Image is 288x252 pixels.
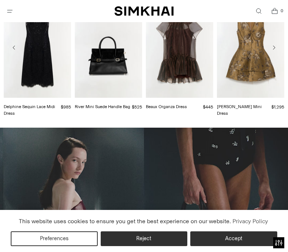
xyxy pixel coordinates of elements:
[19,218,231,225] span: This website uses cookies to ensure you get the best experience on our website.
[101,231,188,246] button: Reject
[267,4,282,19] a: Open cart modal
[217,104,262,116] a: [PERSON_NAME] Mini Dress
[278,7,285,14] span: 0
[146,104,187,109] a: Beaux Organza Dress
[267,41,281,54] button: Move to next carousel slide
[190,231,277,246] button: Accept
[4,104,55,116] a: Delphine Sequin Lace Midi Dress
[7,41,21,54] button: Move to previous carousel slide
[251,4,266,19] a: Open search modal
[231,216,269,227] a: Privacy Policy (opens in a new tab)
[11,231,98,246] button: Preferences
[114,6,174,17] a: SIMKHAI
[75,104,130,109] a: River Mini Suede Handle Bag
[2,4,17,19] button: Open menu modal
